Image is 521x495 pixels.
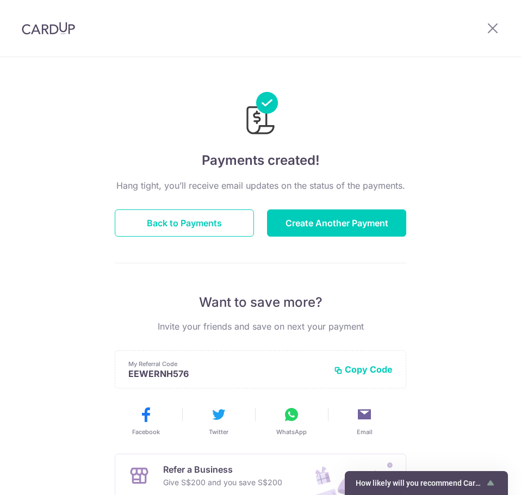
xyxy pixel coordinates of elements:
button: Create Another Payment [267,209,406,237]
p: EEWERNH576 [128,368,325,379]
span: WhatsApp [276,428,307,436]
p: Hang tight, you’ll receive email updates on the status of the payments. [115,179,406,192]
button: Email [332,406,396,436]
span: Twitter [209,428,228,436]
button: Copy Code [334,364,393,375]
h4: Payments created! [115,151,406,170]
p: My Referral Code [128,360,325,368]
span: How likely will you recommend CardUp to a friend? [356,479,484,487]
button: Back to Payments [115,209,254,237]
p: Want to save more? [115,294,406,311]
p: Refer a Business [163,463,282,476]
span: Email [357,428,373,436]
p: Invite your friends and save on next your payment [115,320,406,333]
p: Give S$200 and you save S$200 [163,476,282,489]
button: WhatsApp [259,406,324,436]
button: Facebook [114,406,178,436]
img: CardUp [22,22,75,35]
img: Payments [243,92,278,138]
button: Show survey - How likely will you recommend CardUp to a friend? [356,477,497,490]
span: Facebook [132,428,160,436]
button: Twitter [187,406,251,436]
